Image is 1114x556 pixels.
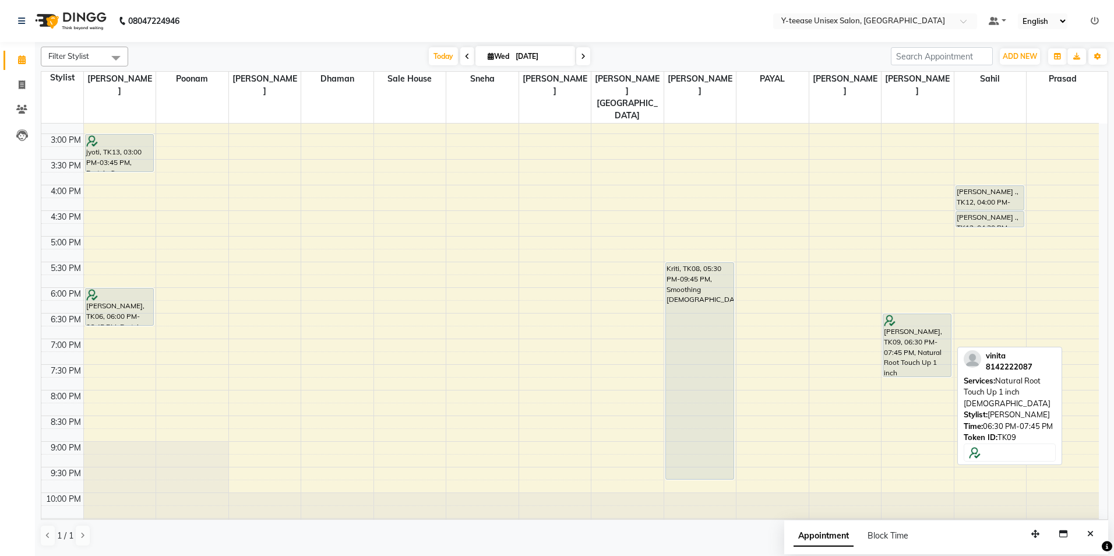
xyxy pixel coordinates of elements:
[48,51,89,61] span: Filter Stylist
[891,47,993,65] input: Search Appointment
[128,5,179,37] b: 08047224946
[48,442,83,454] div: 9:00 PM
[301,72,373,86] span: Dhaman
[30,5,110,37] img: logo
[44,519,83,531] div: 10:30 PM
[868,530,908,541] span: Block Time
[964,410,988,419] span: Stylist:
[964,432,997,442] span: Token ID:
[48,262,83,275] div: 5:30 PM
[883,314,951,376] div: [PERSON_NAME], TK09, 06:30 PM-07:45 PM, Natural Root Touch Up 1 inch [DEMOGRAPHIC_DATA]
[964,432,1056,444] div: TK09
[485,52,512,61] span: Wed
[48,211,83,223] div: 4:30 PM
[954,72,1027,86] span: Sahil
[48,160,83,172] div: 3:30 PM
[664,72,736,98] span: [PERSON_NAME]
[809,72,882,98] span: [PERSON_NAME]
[48,416,83,428] div: 8:30 PM
[986,361,1032,373] div: 8142222087
[446,72,519,86] span: Sneha
[86,288,153,325] div: [PERSON_NAME], TK06, 06:00 PM-06:45 PM, Protein Spa [DEMOGRAPHIC_DATA]
[156,72,228,86] span: Poonam
[57,530,73,542] span: 1 / 1
[84,72,156,98] span: [PERSON_NAME]
[964,421,1056,432] div: 06:30 PM-07:45 PM
[512,48,570,65] input: 2025-09-03
[1027,72,1099,86] span: Prasad
[41,72,83,84] div: Stylist
[736,72,809,86] span: PAYAL
[1082,525,1099,543] button: Close
[48,134,83,146] div: 3:00 PM
[666,263,734,479] div: Kriti, TK08, 05:30 PM-09:45 PM, Smoothing [DEMOGRAPHIC_DATA]
[956,212,1024,227] div: [PERSON_NAME] ., TK12, 04:30 PM-04:50 PM, Clean Shaving (Men )
[882,72,954,98] span: [PERSON_NAME]
[1000,48,1040,65] button: ADD NEW
[429,47,458,65] span: Today
[48,390,83,403] div: 8:00 PM
[964,376,1050,408] span: Natural Root Touch Up 1 inch [DEMOGRAPHIC_DATA]
[44,493,83,505] div: 10:00 PM
[956,186,1024,210] div: [PERSON_NAME] ., TK12, 04:00 PM-04:30 PM, Seniour Hair Cut with Wash ( Men )
[964,421,983,431] span: Time:
[374,72,446,86] span: Sale House
[591,72,664,123] span: [PERSON_NAME][GEOGRAPHIC_DATA]
[229,72,301,98] span: [PERSON_NAME]
[964,376,995,385] span: Services:
[964,409,1056,421] div: [PERSON_NAME]
[48,288,83,300] div: 6:00 PM
[86,135,153,171] div: jyoti, TK13, 03:00 PM-03:45 PM, Protein Spa [DEMOGRAPHIC_DATA]
[964,350,981,368] img: profile
[48,365,83,377] div: 7:30 PM
[519,72,591,98] span: [PERSON_NAME]
[48,467,83,480] div: 9:30 PM
[986,351,1006,360] span: vinita
[48,237,83,249] div: 5:00 PM
[1003,52,1037,61] span: ADD NEW
[48,185,83,198] div: 4:00 PM
[48,314,83,326] div: 6:30 PM
[48,339,83,351] div: 7:00 PM
[794,526,854,547] span: Appointment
